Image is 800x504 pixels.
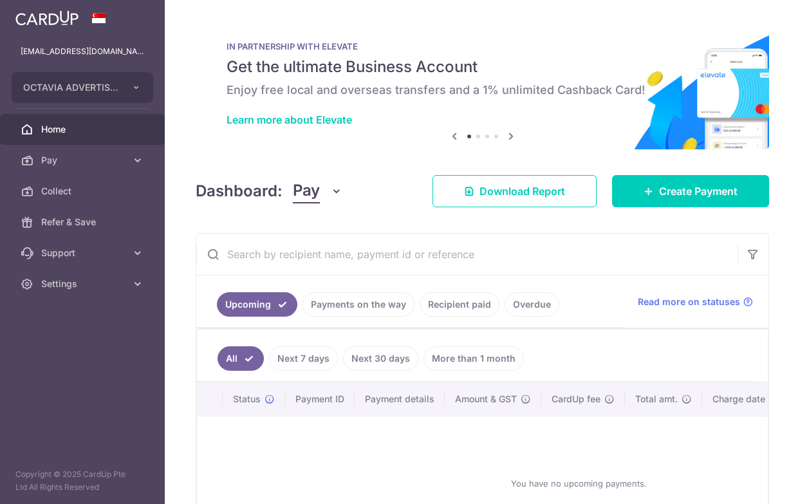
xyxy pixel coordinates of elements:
[15,10,79,26] img: CardUp
[217,292,297,317] a: Upcoming
[41,123,126,136] span: Home
[302,292,414,317] a: Payments on the way
[552,393,600,406] span: CardUp fee
[659,183,738,199] span: Create Payment
[227,113,352,126] a: Learn more about Elevate
[285,382,355,416] th: Payment ID
[638,295,740,308] span: Read more on statuses
[23,81,118,94] span: OCTAVIA ADVERTISING PTE. LTD.
[505,292,559,317] a: Overdue
[218,346,264,371] a: All
[612,175,769,207] a: Create Payment
[41,185,126,198] span: Collect
[635,393,678,406] span: Total amt.
[638,295,753,308] a: Read more on statuses
[433,175,597,207] a: Download Report
[41,247,126,259] span: Support
[355,382,445,416] th: Payment details
[293,179,342,203] button: Pay
[712,393,765,406] span: Charge date
[41,277,126,290] span: Settings
[41,154,126,167] span: Pay
[227,41,738,51] p: IN PARTNERSHIP WITH ELEVATE
[196,180,283,203] h4: Dashboard:
[269,346,338,371] a: Next 7 days
[420,292,499,317] a: Recipient paid
[293,179,320,203] span: Pay
[21,45,144,58] p: [EMAIL_ADDRESS][DOMAIN_NAME]
[196,234,738,275] input: Search by recipient name, payment id or reference
[423,346,524,371] a: More than 1 month
[227,82,738,98] h6: Enjoy free local and overseas transfers and a 1% unlimited Cashback Card!
[455,393,517,406] span: Amount & GST
[479,183,565,199] span: Download Report
[233,393,261,406] span: Status
[12,72,153,103] button: OCTAVIA ADVERTISING PTE. LTD.
[41,216,126,229] span: Refer & Save
[227,57,738,77] h5: Get the ultimate Business Account
[343,346,418,371] a: Next 30 days
[196,21,769,149] img: Renovation banner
